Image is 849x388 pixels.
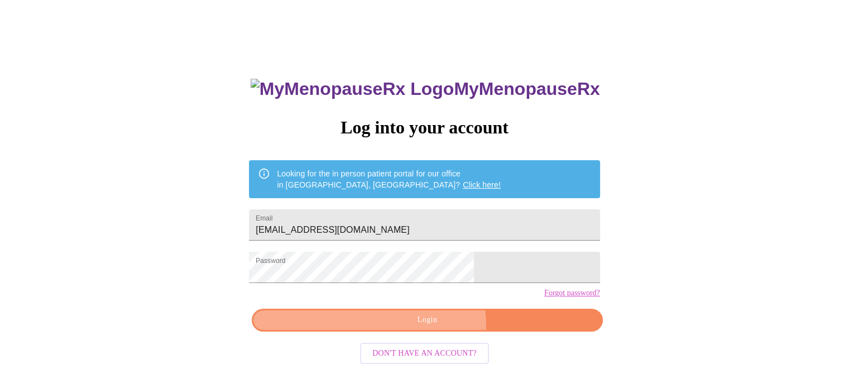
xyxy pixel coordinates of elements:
img: MyMenopauseRx Logo [251,79,454,99]
div: Looking for the in person patient portal for our office in [GEOGRAPHIC_DATA], [GEOGRAPHIC_DATA]? [277,164,501,195]
a: Forgot password? [544,289,600,298]
button: Login [252,309,602,332]
h3: Log into your account [249,117,599,138]
span: Login [265,313,589,327]
h3: MyMenopauseRx [251,79,600,99]
button: Don't have an account? [360,343,489,365]
a: Click here! [463,180,501,189]
a: Don't have an account? [357,347,492,357]
span: Don't have an account? [372,347,477,361]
